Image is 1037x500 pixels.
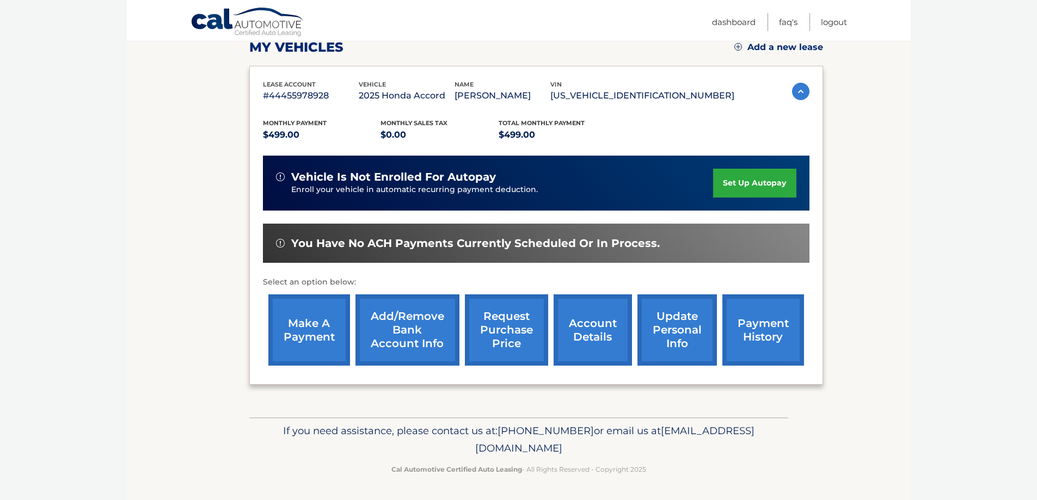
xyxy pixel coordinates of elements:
span: [PHONE_NUMBER] [498,424,594,437]
a: Cal Automotive [191,7,305,39]
strong: Cal Automotive Certified Auto Leasing [391,465,522,473]
p: Enroll your vehicle in automatic recurring payment deduction. [291,184,714,196]
span: vehicle [359,81,386,88]
a: Add a new lease [734,42,823,53]
p: 2025 Honda Accord [359,88,455,103]
a: payment history [722,294,804,366]
p: #44455978928 [263,88,359,103]
a: Add/Remove bank account info [355,294,459,366]
span: vehicle is not enrolled for autopay [291,170,496,184]
a: Dashboard [712,13,756,31]
span: Monthly sales Tax [381,119,447,127]
span: You have no ACH payments currently scheduled or in process. [291,237,660,250]
span: Monthly Payment [263,119,327,127]
img: accordion-active.svg [792,83,809,100]
p: - All Rights Reserved - Copyright 2025 [256,464,781,475]
img: alert-white.svg [276,172,285,181]
p: [US_VEHICLE_IDENTIFICATION_NUMBER] [550,88,734,103]
a: Logout [821,13,847,31]
span: Total Monthly Payment [499,119,585,127]
p: Select an option below: [263,276,809,289]
a: account details [554,294,632,366]
span: lease account [263,81,316,88]
span: vin [550,81,562,88]
a: request purchase price [465,294,548,366]
p: If you need assistance, please contact us at: or email us at [256,422,781,457]
span: [EMAIL_ADDRESS][DOMAIN_NAME] [475,424,754,454]
a: set up autopay [713,169,796,197]
p: $499.00 [499,127,617,143]
span: name [455,81,474,88]
img: add.svg [734,43,742,51]
a: update personal info [637,294,717,366]
p: $499.00 [263,127,381,143]
a: FAQ's [779,13,797,31]
img: alert-white.svg [276,239,285,248]
a: make a payment [268,294,350,366]
h2: my vehicles [249,39,343,55]
p: [PERSON_NAME] [455,88,550,103]
p: $0.00 [381,127,499,143]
